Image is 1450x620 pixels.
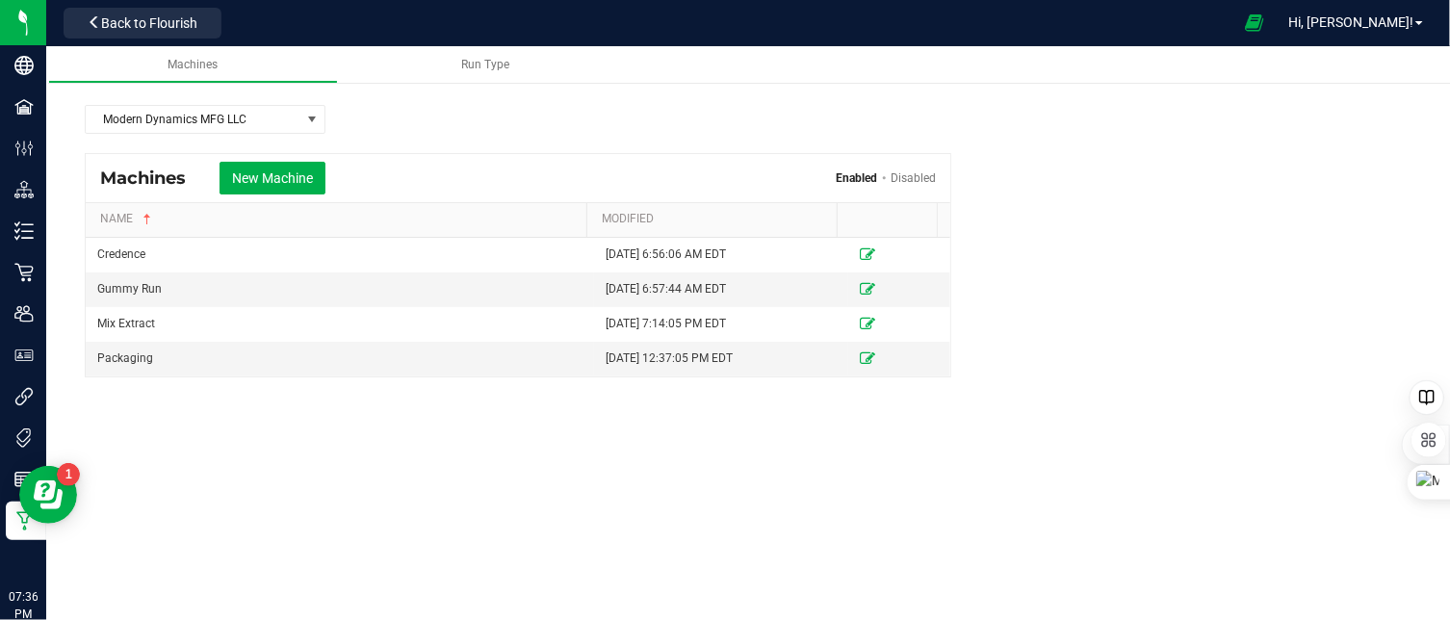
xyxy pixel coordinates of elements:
div: [DATE] 7:14:05 PM EDT [606,315,837,333]
span: Machines [100,168,205,189]
a: Edit Machine [860,247,875,261]
a: Enabled [837,171,878,185]
a: Edit Machine [860,317,875,330]
td: Gummy Run [86,272,594,307]
button: New Machine [220,162,325,194]
div: [DATE] 12:37:05 PM EDT [606,349,837,368]
a: Edit Machine [860,282,875,296]
td: Credence [86,238,594,272]
inline-svg: Reports [14,470,34,489]
span: Open Ecommerce Menu [1232,4,1276,41]
inline-svg: Retail [14,263,34,282]
inline-svg: Integrations [14,387,34,406]
iframe: Resource center unread badge [57,463,80,486]
span: Sortable [140,212,155,227]
div: [DATE] 6:56:06 AM EDT [606,245,837,264]
td: Packaging [86,342,594,375]
inline-svg: Company [14,56,34,75]
inline-svg: Tags [14,428,34,448]
inline-svg: User Roles [14,346,34,365]
a: Sortable [852,212,929,227]
inline-svg: Distribution [14,180,34,199]
a: NAMESortable [100,212,579,227]
span: Back to Flourish [101,15,197,31]
span: Run Type [461,58,509,71]
td: Mix Extract [86,307,594,342]
inline-svg: Inventory [14,221,34,241]
inline-svg: Facilities [14,97,34,116]
a: MODIFIEDSortable [602,212,829,227]
button: Back to Flourish [64,8,221,39]
inline-svg: Manufacturing [14,511,34,530]
a: Edit Machine [860,351,875,365]
inline-svg: Configuration [14,139,34,158]
iframe: Resource center [19,466,77,524]
a: Disabled [891,171,936,185]
span: Hi, [PERSON_NAME]! [1288,14,1413,30]
span: Modern Dynamics MFG LLC [86,106,300,133]
div: [DATE] 6:57:44 AM EDT [606,280,837,298]
inline-svg: Users [14,304,34,323]
span: Machines [168,58,218,71]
